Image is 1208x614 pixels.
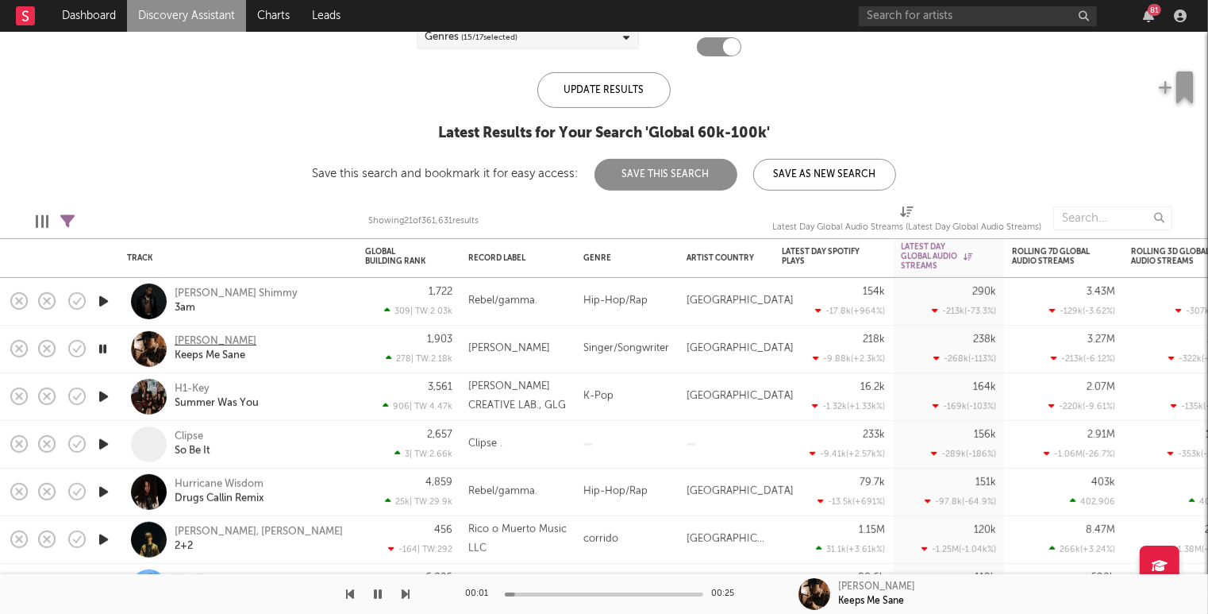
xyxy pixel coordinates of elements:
[175,573,207,587] a: Mon7a
[313,124,896,143] div: Latest Results for Your Search ' Global 60k-100k '
[816,544,885,554] div: 31.1k ( +3.61k % )
[175,349,245,363] a: Keeps Me Sane
[772,218,1041,237] div: Latest Day Global Audio Streams (Latest Day Global Audio Streams)
[368,212,479,231] div: Showing 21 of 361,631 results
[425,573,452,583] div: 6,026
[175,287,298,301] a: [PERSON_NAME] Shimmy
[1087,287,1115,297] div: 3.43M
[425,28,518,47] div: Genres
[753,159,896,191] button: Save As New Search
[1070,496,1115,507] div: 402,906
[647,18,792,37] label: Exclude Lofi / Instrumental Labels
[175,382,210,396] a: H1-Key
[60,199,75,245] div: Filters(1 filter active)
[782,247,861,266] div: Latest Day Spotify Plays
[933,401,996,411] div: -169k ( -103 % )
[932,306,996,316] div: -213k ( -73.3 % )
[365,449,452,459] div: 3 | TW: 2.66k
[468,377,567,415] div: [PERSON_NAME] CREATIVE LAB., GLG
[813,353,885,364] div: -9.88k ( +2.3k % )
[810,449,885,459] div: -9.41k ( +2.57k % )
[594,159,737,191] button: Save This Search
[711,585,743,604] div: 00:25
[687,387,794,406] div: [GEOGRAPHIC_DATA]
[859,525,885,535] div: 1.15M
[434,525,452,535] div: 456
[365,247,429,266] div: Global Building Rank
[863,334,885,345] div: 218k
[818,496,885,507] div: -13.5k ( +691 % )
[468,253,544,263] div: Record Label
[931,449,996,459] div: -289k ( -186 % )
[365,496,452,507] div: 25k | TW: 29.9k
[972,287,996,297] div: 290k
[1049,544,1115,554] div: 266k ( +3.24 % )
[175,396,259,411] a: Summer Was You
[468,434,502,454] div: Clipse .
[812,401,885,411] div: -1.32k ( +1.33k % )
[468,482,537,501] div: Rebel/gamma.
[772,199,1041,245] div: Latest Day Global Audio Streams (Latest Day Global Audio Streams)
[1087,334,1115,345] div: 3.27M
[860,477,885,488] div: 79.7k
[1051,353,1115,364] div: -213k ( -6.12 % )
[462,28,518,47] span: ( 15 / 17 selected)
[175,334,256,349] a: [PERSON_NAME]
[468,292,537,311] div: Rebel/gamma.
[974,525,996,535] div: 120k
[1044,449,1115,459] div: -1.06M ( -26.7 % )
[1091,573,1115,583] div: 590k
[1048,401,1115,411] div: -220k ( -9.61 % )
[313,168,896,180] div: Save this search and bookmark it for easy access:
[127,253,341,263] div: Track
[175,525,343,539] div: [PERSON_NAME], [PERSON_NAME]
[973,382,996,392] div: 164k
[1049,306,1115,316] div: -129k ( -3.62 % )
[1086,525,1115,535] div: 8.47M
[175,444,210,458] a: So Be It
[859,6,1097,26] input: Search for artists
[687,292,794,311] div: [GEOGRAPHIC_DATA]
[815,306,885,316] div: -17.8k ( +964 % )
[468,339,550,358] div: [PERSON_NAME]
[175,430,203,444] a: Clipse
[175,477,264,492] a: Hurricane Wisdom
[687,530,766,549] div: [GEOGRAPHIC_DATA]
[428,382,452,392] div: 3,561
[925,496,996,507] div: -97.8k ( -64.9 % )
[537,72,671,108] div: Update Results
[1087,430,1115,440] div: 2.91M
[368,199,479,245] div: Showing 21 of 361,631 results
[575,278,679,326] div: Hip-Hop/Rap
[1087,382,1115,392] div: 2.07M
[858,573,885,583] div: 80.6k
[175,539,193,554] a: 2+2
[427,334,452,345] div: 1,903
[365,544,452,554] div: -164 | TW: 292
[575,373,679,421] div: K-Pop
[1053,207,1172,230] input: Search...
[975,477,996,488] div: 151k
[1148,4,1161,16] div: 81
[1143,10,1154,22] button: 81
[933,353,996,364] div: -268k ( -113 % )
[901,242,972,271] div: Latest Day Global Audio Streams
[975,573,996,583] div: 119k
[1012,247,1091,266] div: Rolling 7D Global Audio Streams
[974,430,996,440] div: 156k
[838,580,915,594] div: [PERSON_NAME]
[465,585,497,604] div: 00:01
[175,492,264,506] a: Drugs Callin Remix
[365,401,452,411] div: 906 | TW: 4.47k
[175,301,195,315] a: 3am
